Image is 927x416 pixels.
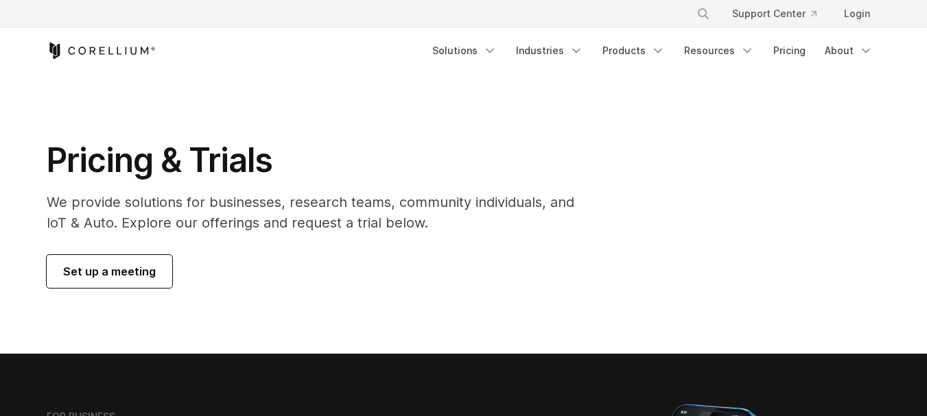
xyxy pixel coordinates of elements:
a: Products [594,38,673,63]
a: Solutions [424,38,505,63]
a: Industries [508,38,591,63]
span: Set up a meeting [63,263,156,280]
h1: Pricing & Trials [47,140,594,181]
a: Support Center [721,1,828,26]
a: Corellium Home [47,42,156,59]
a: Pricing [765,38,814,63]
a: Resources [676,38,762,63]
p: We provide solutions for businesses, research teams, community individuals, and IoT & Auto. Explo... [47,192,594,233]
a: Login [833,1,881,26]
button: Search [691,1,716,26]
a: About [817,38,881,63]
div: Navigation Menu [680,1,881,26]
div: Navigation Menu [424,38,881,63]
a: Set up a meeting [47,255,172,288]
